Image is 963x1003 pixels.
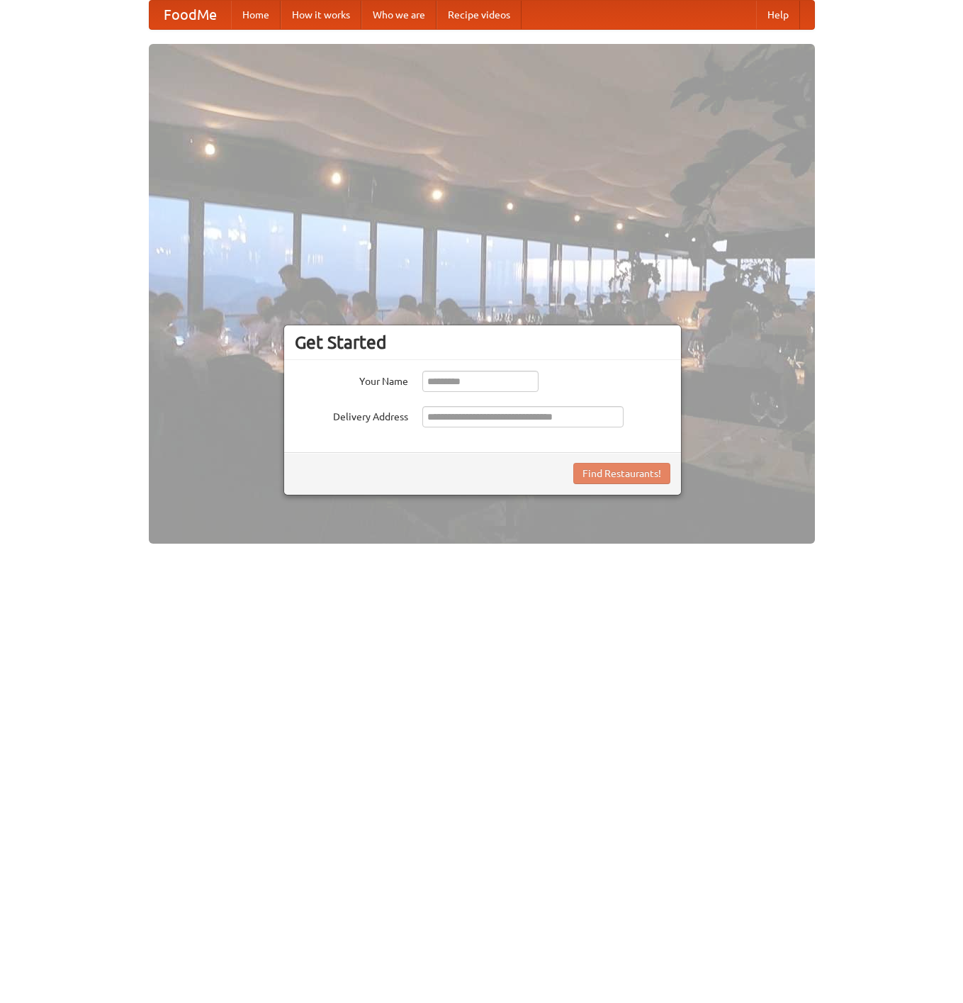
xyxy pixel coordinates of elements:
[295,371,408,388] label: Your Name
[150,1,231,29] a: FoodMe
[361,1,437,29] a: Who we are
[295,406,408,424] label: Delivery Address
[756,1,800,29] a: Help
[231,1,281,29] a: Home
[281,1,361,29] a: How it works
[295,332,670,353] h3: Get Started
[437,1,522,29] a: Recipe videos
[573,463,670,484] button: Find Restaurants!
